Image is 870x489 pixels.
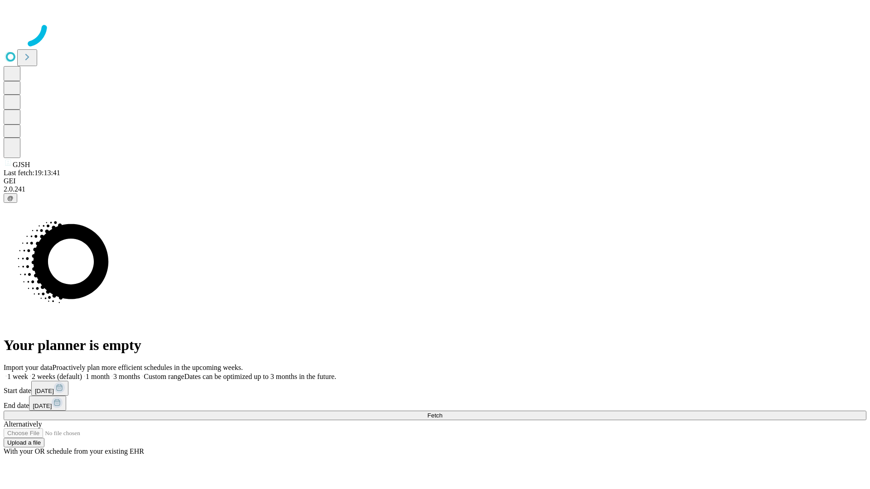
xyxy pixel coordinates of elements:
[29,396,66,411] button: [DATE]
[35,388,54,394] span: [DATE]
[7,195,14,201] span: @
[4,337,866,354] h1: Your planner is empty
[4,177,866,185] div: GEI
[86,373,110,380] span: 1 month
[4,411,866,420] button: Fetch
[184,373,336,380] span: Dates can be optimized up to 3 months in the future.
[4,420,42,428] span: Alternatively
[7,373,28,380] span: 1 week
[427,412,442,419] span: Fetch
[144,373,184,380] span: Custom range
[4,381,866,396] div: Start date
[4,447,144,455] span: With your OR schedule from your existing EHR
[113,373,140,380] span: 3 months
[4,193,17,203] button: @
[32,373,82,380] span: 2 weeks (default)
[4,169,60,177] span: Last fetch: 19:13:41
[53,364,243,371] span: Proactively plan more efficient schedules in the upcoming weeks.
[13,161,30,168] span: GJSH
[4,396,866,411] div: End date
[4,438,44,447] button: Upload a file
[4,364,53,371] span: Import your data
[33,403,52,409] span: [DATE]
[31,381,68,396] button: [DATE]
[4,185,866,193] div: 2.0.241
